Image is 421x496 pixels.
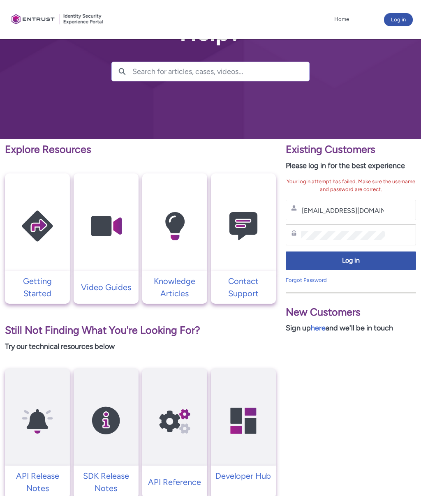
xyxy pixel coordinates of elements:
iframe: Qualified Messenger [200,299,421,496]
a: Getting Started [5,275,70,300]
a: API Release Notes [5,470,70,494]
input: Username [301,206,385,215]
img: SDK Release Notes [74,384,139,458]
img: API Release Notes [5,384,70,458]
p: Still Not Finding What You're Looking For? [5,323,276,338]
p: API Release Notes [9,470,66,494]
p: Existing Customers [286,142,416,157]
img: Knowledge Articles [142,189,207,263]
a: Video Guides [74,281,139,293]
p: Try our technical resources below [5,341,276,352]
img: Getting Started [5,189,70,263]
a: Contact Support [211,275,276,300]
a: Knowledge Articles [142,275,207,300]
img: API Reference [142,384,207,458]
p: Getting Started [9,275,66,300]
p: Video Guides [78,281,134,293]
a: API Reference [142,476,207,488]
button: Log in [286,251,416,270]
button: Search [112,62,132,81]
p: API Reference [146,476,203,488]
input: Search for articles, cases, videos... [132,62,309,81]
p: Contact Support [215,275,272,300]
p: Explore Resources [5,142,276,157]
p: SDK Release Notes [78,470,134,494]
a: SDK Release Notes [74,470,139,494]
a: Home [332,13,351,25]
img: Contact Support [211,189,276,263]
span: Log in [291,256,411,265]
p: Knowledge Articles [146,275,203,300]
p: Please log in for the best experience [286,160,416,171]
img: Video Guides [74,189,139,263]
div: Your login attempt has failed. Make sure the username and password are correct. [286,178,416,194]
a: Forgot Password [286,277,327,283]
button: Log in [384,13,413,26]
